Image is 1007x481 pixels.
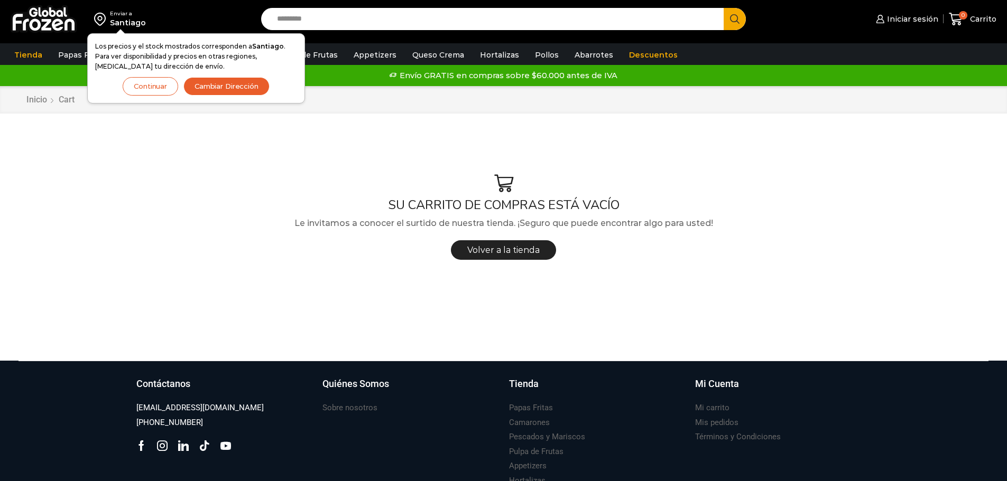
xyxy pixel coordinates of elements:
a: Volver a la tienda [451,240,556,260]
a: Pulpa de Frutas [509,445,563,459]
a: Mis pedidos [695,416,738,430]
a: Sobre nosotros [322,401,377,415]
a: Iniciar sesión [873,8,938,30]
a: Mi carrito [695,401,729,415]
a: Papas Fritas [509,401,553,415]
h3: [EMAIL_ADDRESS][DOMAIN_NAME] [136,402,264,413]
a: Abarrotes [569,45,618,65]
button: Search button [724,8,746,30]
h3: Papas Fritas [509,402,553,413]
a: Quiénes Somos [322,377,498,401]
a: Appetizers [509,459,547,473]
span: Volver a la tienda [467,245,540,255]
a: Pollos [530,45,564,65]
h3: Contáctanos [136,377,190,391]
a: Appetizers [348,45,402,65]
p: Los precios y el stock mostrados corresponden a . Para ver disponibilidad y precios en otras regi... [95,41,297,72]
a: Queso Crema [407,45,469,65]
span: 0 [959,11,967,20]
h3: Appetizers [509,460,547,471]
h3: [PHONE_NUMBER] [136,417,203,428]
a: Pescados y Mariscos [509,430,585,444]
button: Continuar [123,77,178,96]
a: Términos y Condiciones [695,430,781,444]
span: Cart [59,95,75,105]
a: Hortalizas [475,45,524,65]
div: Enviar a [110,10,146,17]
a: Contáctanos [136,377,312,401]
img: address-field-icon.svg [94,10,110,28]
a: Tienda [509,377,685,401]
a: 0 Carrito [949,7,996,32]
h3: Tienda [509,377,539,391]
h3: Mi carrito [695,402,729,413]
h3: Mis pedidos [695,417,738,428]
a: Papas Fritas [53,45,112,65]
h3: Mi Cuenta [695,377,739,391]
button: Cambiar Dirección [183,77,270,96]
a: [PHONE_NUMBER] [136,416,203,430]
a: Camarones [509,416,550,430]
p: Le invitamos a conocer el surtido de nuestra tienda. ¡Seguro que puede encontrar algo para usted! [19,216,988,230]
h3: Quiénes Somos [322,377,389,391]
h3: Sobre nosotros [322,402,377,413]
a: Inicio [26,94,48,106]
a: Descuentos [624,45,683,65]
div: Santiago [110,17,146,28]
a: Tienda [9,45,48,65]
a: [EMAIL_ADDRESS][DOMAIN_NAME] [136,401,264,415]
span: Carrito [967,14,996,24]
h3: Camarones [509,417,550,428]
h3: Términos y Condiciones [695,431,781,442]
strong: Santiago [252,42,284,50]
h1: SU CARRITO DE COMPRAS ESTÁ VACÍO [19,197,988,213]
h3: Pescados y Mariscos [509,431,585,442]
a: Pulpa de Frutas [272,45,343,65]
span: Iniciar sesión [884,14,938,24]
a: Mi Cuenta [695,377,871,401]
h3: Pulpa de Frutas [509,446,563,457]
